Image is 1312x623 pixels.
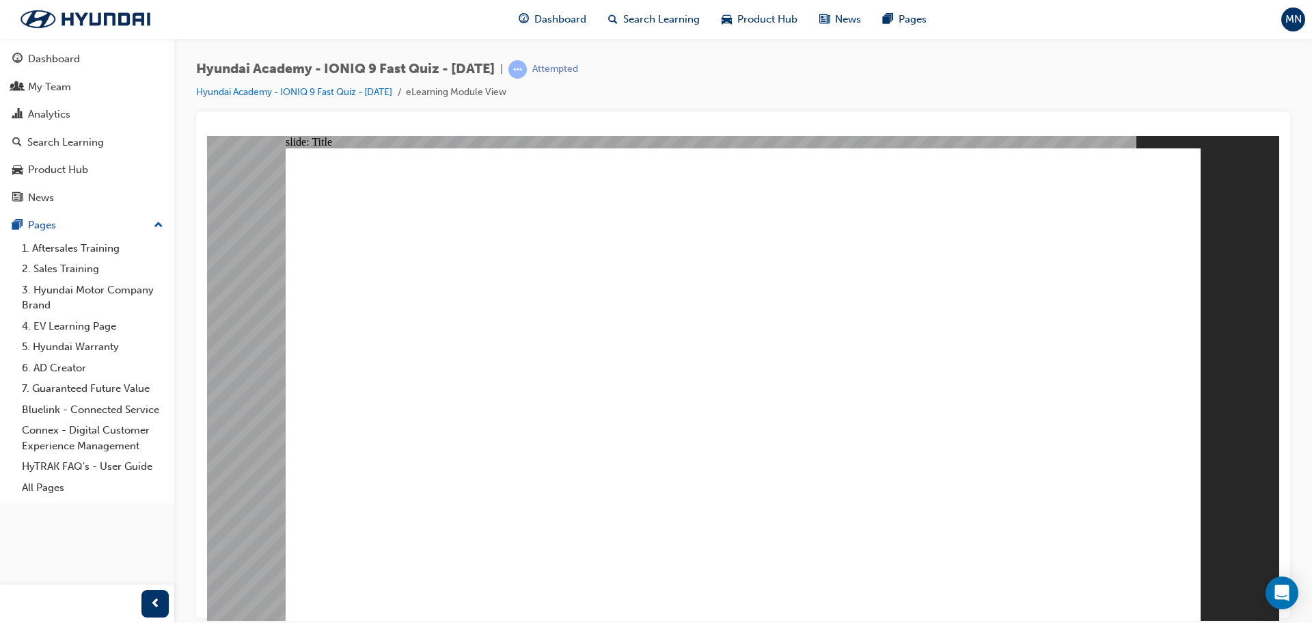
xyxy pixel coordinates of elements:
[12,164,23,176] span: car-icon
[5,130,169,155] a: Search Learning
[196,86,392,98] a: Hyundai Academy - IONIQ 9 Fast Quiz - [DATE]
[5,47,169,72] a: Dashboard
[12,53,23,66] span: guage-icon
[508,5,597,34] a: guage-iconDashboard
[16,358,169,379] a: 6. AD Creator
[1285,12,1302,27] span: MN
[27,135,104,150] div: Search Learning
[1281,8,1305,31] button: MN
[883,11,893,28] span: pages-icon
[28,107,70,122] div: Analytics
[28,190,54,206] div: News
[722,11,732,28] span: car-icon
[28,217,56,233] div: Pages
[16,456,169,477] a: HyTRAK FAQ's - User Guide
[5,213,169,238] button: Pages
[623,12,700,27] span: Search Learning
[12,81,23,94] span: people-icon
[12,192,23,204] span: news-icon
[5,102,169,127] a: Analytics
[835,12,861,27] span: News
[508,60,527,79] span: learningRecordVerb_ATTEMPT-icon
[12,137,22,149] span: search-icon
[16,378,169,399] a: 7. Guaranteed Future Value
[1266,576,1298,609] div: Open Intercom Messenger
[12,220,23,232] span: pages-icon
[154,217,163,235] span: up-icon
[16,399,169,421] a: Bluelink - Connected Service
[534,12,586,27] span: Dashboard
[519,11,529,28] span: guage-icon
[819,11,830,28] span: news-icon
[597,5,711,34] a: search-iconSearch Learning
[608,11,618,28] span: search-icon
[16,238,169,259] a: 1. Aftersales Training
[406,85,506,101] li: eLearning Module View
[28,51,80,67] div: Dashboard
[532,63,578,76] div: Attempted
[12,109,23,121] span: chart-icon
[150,596,161,613] span: prev-icon
[872,5,938,34] a: pages-iconPages
[28,162,88,178] div: Product Hub
[7,5,164,34] img: Trak
[16,259,169,280] a: 2. Sales Training
[16,477,169,499] a: All Pages
[899,12,927,27] span: Pages
[808,5,872,34] a: news-iconNews
[196,62,495,77] span: Hyundai Academy - IONIQ 9 Fast Quiz - [DATE]
[500,62,503,77] span: |
[711,5,808,34] a: car-iconProduct Hub
[5,75,169,100] a: My Team
[737,12,797,27] span: Product Hub
[16,280,169,316] a: 3. Hyundai Motor Company Brand
[16,336,169,358] a: 5. Hyundai Warranty
[5,44,169,213] button: DashboardMy TeamAnalyticsSearch LearningProduct HubNews
[5,157,169,183] a: Product Hub
[28,79,71,95] div: My Team
[16,420,169,456] a: Connex - Digital Customer Experience Management
[16,316,169,337] a: 4. EV Learning Page
[5,185,169,211] a: News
